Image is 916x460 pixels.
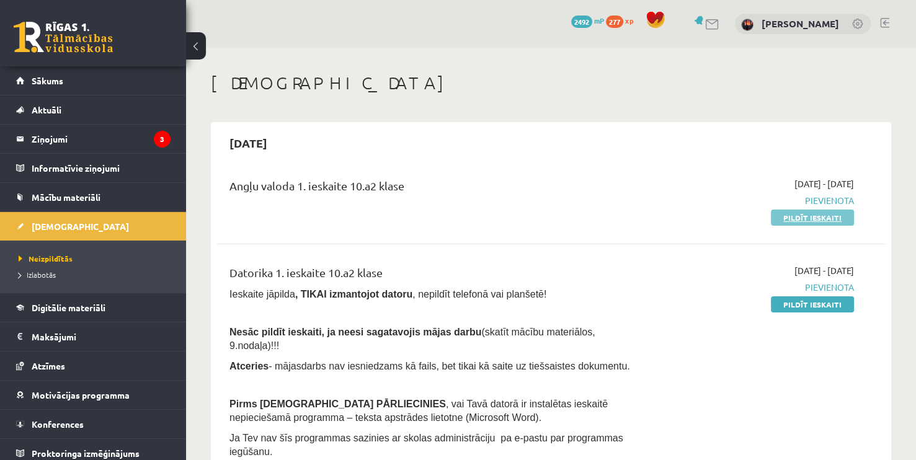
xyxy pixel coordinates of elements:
span: Konferences [32,418,84,430]
div: Angļu valoda 1. ieskaite 10.a2 klase [229,177,639,200]
span: , vai Tavā datorā ir instalētas ieskaitē nepieciešamā programma – teksta apstrādes lietotne (Micr... [229,399,608,423]
h2: [DATE] [217,128,280,157]
span: Motivācijas programma [32,389,130,400]
span: [DATE] - [DATE] [794,177,854,190]
a: Maksājumi [16,322,171,351]
span: Aktuāli [32,104,61,115]
span: xp [625,15,633,25]
span: Ieskaite jāpilda , nepildīt telefonā vai planšetē! [229,289,546,299]
a: Konferences [16,410,171,438]
h1: [DEMOGRAPHIC_DATA] [211,73,891,94]
span: Neizpildītās [19,254,73,263]
span: Pievienota [658,194,854,207]
a: 2492 mP [571,15,604,25]
span: Sākums [32,75,63,86]
legend: Ziņojumi [32,125,171,153]
b: Atceries [229,361,269,371]
span: mP [594,15,604,25]
span: Atzīmes [32,360,65,371]
a: Rīgas 1. Tālmācības vidusskola [14,22,113,53]
a: Ziņojumi3 [16,125,171,153]
span: [DEMOGRAPHIC_DATA] [32,221,129,232]
span: Pirms [DEMOGRAPHIC_DATA] PĀRLIECINIES [229,399,446,409]
legend: Informatīvie ziņojumi [32,154,171,182]
span: Proktoringa izmēģinājums [32,448,140,459]
a: Sākums [16,66,171,95]
a: Atzīmes [16,352,171,380]
span: [DATE] - [DATE] [794,264,854,277]
span: Digitālie materiāli [32,302,105,313]
span: Pievienota [658,281,854,294]
span: Izlabotās [19,270,56,280]
a: Digitālie materiāli [16,293,171,322]
b: , TIKAI izmantojot datoru [295,289,412,299]
span: Mācību materiāli [32,192,100,203]
a: Pildīt ieskaiti [771,296,854,312]
a: [DEMOGRAPHIC_DATA] [16,212,171,241]
a: Informatīvie ziņojumi [16,154,171,182]
legend: Maksājumi [32,322,171,351]
span: 2492 [571,15,592,28]
img: Mārcis Līvens [741,19,754,31]
div: Datorika 1. ieskaite 10.a2 klase [229,264,639,287]
a: Izlabotās [19,269,174,280]
a: Mācību materiāli [16,183,171,211]
span: - mājasdarbs nav iesniedzams kā fails, bet tikai kā saite uz tiešsaistes dokumentu. [229,361,630,371]
a: [PERSON_NAME] [762,17,839,30]
span: Nesāc pildīt ieskaiti, ja neesi sagatavojis mājas darbu [229,327,481,337]
a: Neizpildītās [19,253,174,264]
i: 3 [154,131,171,148]
a: 277 xp [606,15,639,25]
span: Ja Tev nav šīs programmas sazinies ar skolas administrāciju pa e-pastu par programmas iegūšanu. [229,433,623,457]
span: 277 [606,15,623,28]
span: (skatīt mācību materiālos, 9.nodaļa)!!! [229,327,595,351]
a: Motivācijas programma [16,381,171,409]
a: Aktuāli [16,95,171,124]
a: Pildīt ieskaiti [771,210,854,226]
